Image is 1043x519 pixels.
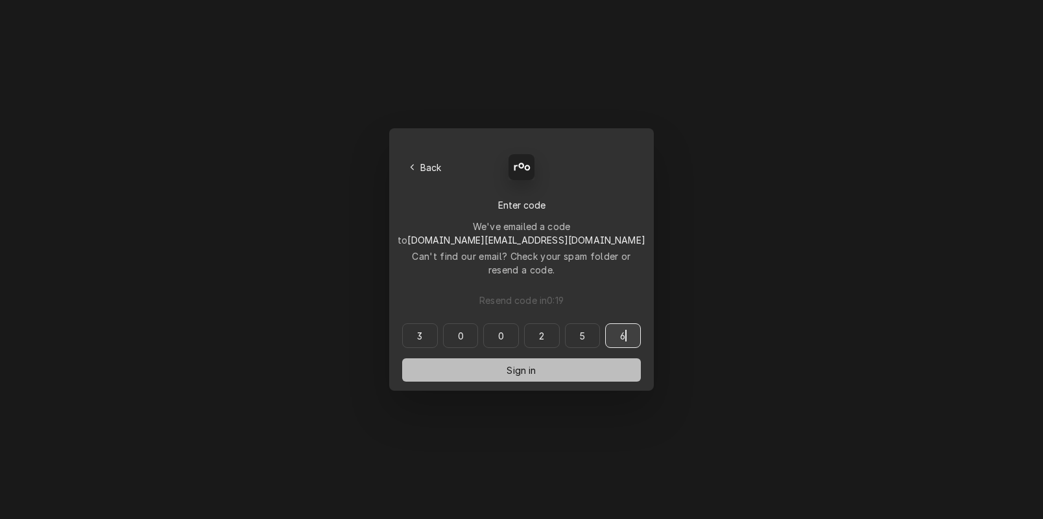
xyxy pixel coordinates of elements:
span: to [398,235,645,246]
div: Can't find our email? Check your spam folder or resend a code. [402,249,641,277]
span: [DOMAIN_NAME][EMAIL_ADDRESS][DOMAIN_NAME] [407,235,645,246]
button: Sign in [402,358,641,382]
span: Back [418,161,444,174]
span: Resend code in 0 : 19 [477,294,566,307]
button: Back [402,158,450,176]
button: Resend code in0:19 [402,288,641,312]
div: We've emailed a code [398,220,645,247]
div: Enter code [402,198,641,212]
span: Sign in [504,363,538,377]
